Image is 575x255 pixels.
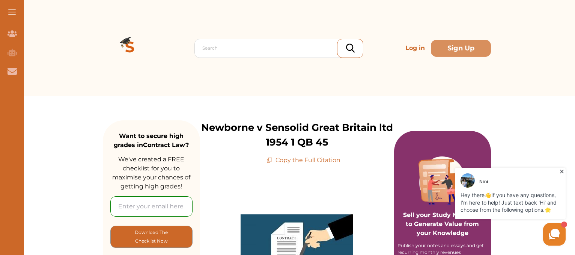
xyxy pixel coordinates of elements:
iframe: HelpCrunch [395,166,567,247]
input: Enter your email here [110,196,193,217]
span: We’ve created a FREE checklist for you to maximise your chances of getting high grades! [112,156,190,190]
p: Download The Checklist Now [126,228,177,246]
p: Copy the Full Citation [266,156,340,165]
button: Sign Up [431,40,491,57]
img: Logo [103,21,157,75]
button: [object Object] [110,226,193,248]
img: search_icon [346,44,355,53]
p: Newborne v Sensolid Great Britain ltd 1954 1 QB 45 [200,120,394,150]
strong: Want to secure high grades in Contract Law ? [114,132,189,149]
img: Purple card image [418,156,467,205]
p: Log in [402,41,428,56]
